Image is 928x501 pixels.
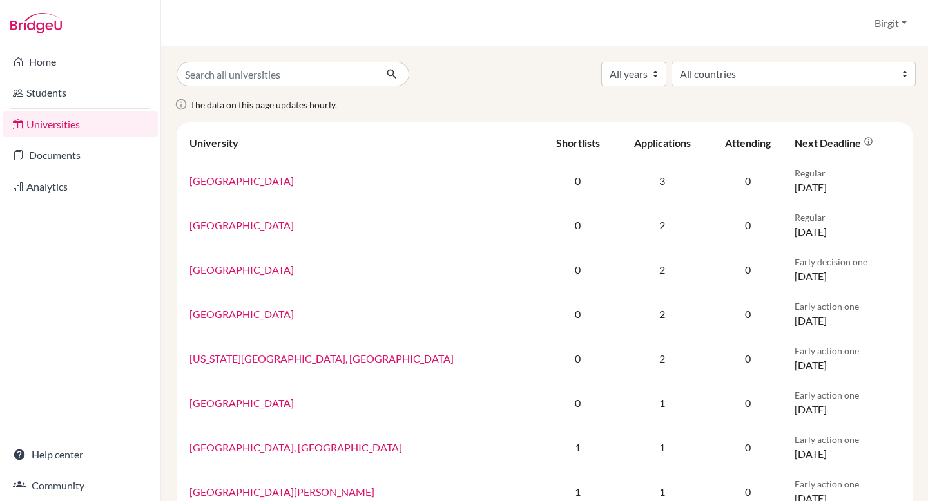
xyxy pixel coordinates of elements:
div: Applications [634,137,691,149]
p: Early action one [795,433,900,446]
img: Bridge-U [10,13,62,33]
td: 3 [616,158,708,203]
button: Birgit [869,11,913,35]
td: 0 [708,381,787,425]
a: [US_STATE][GEOGRAPHIC_DATA], [GEOGRAPHIC_DATA] [189,352,454,364]
a: [GEOGRAPHIC_DATA] [189,397,294,409]
td: 0 [540,247,616,292]
td: 1 [616,425,708,469]
td: 2 [616,247,708,292]
a: Universities [3,111,158,137]
td: [DATE] [787,425,907,469]
td: 0 [540,292,616,336]
td: 0 [540,203,616,247]
a: Help center [3,442,158,468]
div: Shortlists [556,137,600,149]
td: 0 [708,425,787,469]
a: Students [3,80,158,106]
a: [GEOGRAPHIC_DATA] [189,263,294,276]
input: Search all universities [177,62,376,86]
p: Regular [795,211,900,224]
td: [DATE] [787,336,907,381]
a: [GEOGRAPHIC_DATA] [189,219,294,231]
td: 1 [616,381,708,425]
a: [GEOGRAPHIC_DATA][PERSON_NAME] [189,486,374,498]
td: [DATE] [787,203,907,247]
td: 0 [708,203,787,247]
td: [DATE] [787,247,907,292]
td: 2 [616,336,708,381]
th: University [182,128,540,158]
p: Regular [795,166,900,180]
td: 0 [540,158,616,203]
td: [DATE] [787,381,907,425]
p: Early action one [795,477,900,491]
td: 0 [708,247,787,292]
td: 0 [708,292,787,336]
td: 0 [708,336,787,381]
td: 2 [616,203,708,247]
span: The data on this page updates hourly. [190,99,337,110]
a: Home [3,49,158,75]
p: Early action one [795,388,900,402]
div: Attending [725,137,771,149]
td: 0 [708,158,787,203]
td: 2 [616,292,708,336]
td: 0 [540,381,616,425]
a: Analytics [3,174,158,200]
div: Next deadline [795,137,873,149]
a: Documents [3,142,158,168]
p: Early decision one [795,255,900,269]
a: [GEOGRAPHIC_DATA] [189,308,294,320]
td: [DATE] [787,292,907,336]
a: Community [3,473,158,498]
a: [GEOGRAPHIC_DATA], [GEOGRAPHIC_DATA] [189,441,402,453]
td: 1 [540,425,616,469]
p: Early action one [795,299,900,313]
td: [DATE] [787,158,907,203]
a: [GEOGRAPHIC_DATA] [189,175,294,187]
td: 0 [540,336,616,381]
p: Early action one [795,344,900,357]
